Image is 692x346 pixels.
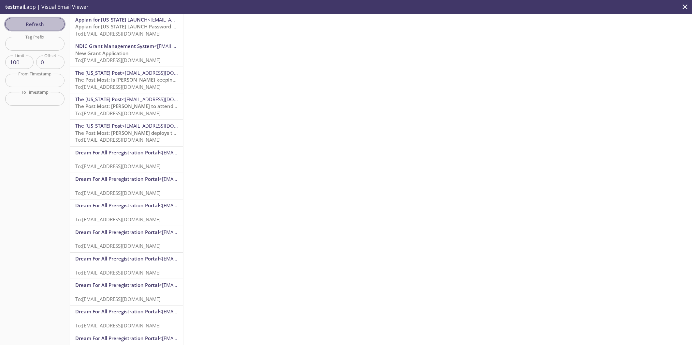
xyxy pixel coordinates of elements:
[122,96,206,102] span: <[EMAIL_ADDRESS][DOMAIN_NAME]>
[75,70,122,76] span: The [US_STATE] Post
[75,269,161,276] span: To: [EMAIL_ADDRESS][DOMAIN_NAME]
[5,18,65,30] button: Refresh
[70,147,183,173] div: Dream For All Preregistration Portal<[EMAIL_ADDRESS][DOMAIN_NAME]>To:[EMAIL_ADDRESS][DOMAIN_NAME]
[75,30,161,37] span: To: [EMAIL_ADDRESS][DOMAIN_NAME]
[70,199,183,226] div: Dream For All Preregistration Portal<[EMAIL_ADDRESS][DOMAIN_NAME]>To:[EMAIL_ADDRESS][DOMAIN_NAME]
[70,93,183,119] div: The [US_STATE] Post<[EMAIL_ADDRESS][DOMAIN_NAME]>The Post Most: [PERSON_NAME] to attend gathering...
[70,40,183,66] div: NDIC Grant Management System<[EMAIL_ADDRESS][DOMAIN_NAME]>New Grant ApplicationTo:[EMAIL_ADDRESS]...
[75,23,186,30] span: Appian for [US_STATE] LAUNCH Password Reset
[75,103,302,109] span: The Post Most: [PERSON_NAME] to attend gathering of top generals, upending last-minute plans
[70,306,183,332] div: Dream For All Preregistration Portal<[EMAIL_ADDRESS][DOMAIN_NAME]>To:[EMAIL_ADDRESS][DOMAIN_NAME]
[159,202,243,209] span: <[EMAIL_ADDRESS][DOMAIN_NAME]>
[75,229,159,235] span: Dream For All Preregistration Portal
[159,255,243,262] span: <[EMAIL_ADDRESS][DOMAIN_NAME]>
[75,130,325,136] span: The Post Most: [PERSON_NAME] deploys troops to [GEOGRAPHIC_DATA], authorizing ‘full force’ if nec...
[75,16,148,23] span: Appian for [US_STATE] LAUNCH
[75,149,159,156] span: Dream For All Preregistration Portal
[75,255,159,262] span: Dream For All Preregistration Portal
[70,253,183,279] div: Dream For All Preregistration Portal<[EMAIL_ADDRESS][DOMAIN_NAME]>To:[EMAIL_ADDRESS][DOMAIN_NAME]
[159,308,243,315] span: <[EMAIL_ADDRESS][DOMAIN_NAME]>
[159,176,243,182] span: <[EMAIL_ADDRESS][DOMAIN_NAME]>
[159,229,243,235] span: <[EMAIL_ADDRESS][DOMAIN_NAME]>
[154,43,238,49] span: <[EMAIL_ADDRESS][DOMAIN_NAME]>
[75,296,161,302] span: To: [EMAIL_ADDRESS][DOMAIN_NAME]
[122,70,206,76] span: <[EMAIL_ADDRESS][DOMAIN_NAME]>
[75,190,161,196] span: To: [EMAIL_ADDRESS][DOMAIN_NAME]
[5,3,25,10] span: testmail
[75,176,159,182] span: Dream For All Preregistration Portal
[75,335,159,341] span: Dream For All Preregistration Portal
[75,122,122,129] span: The [US_STATE] Post
[75,202,159,209] span: Dream For All Preregistration Portal
[10,20,59,28] span: Refresh
[159,149,243,156] span: <[EMAIL_ADDRESS][DOMAIN_NAME]>
[75,322,161,329] span: To: [EMAIL_ADDRESS][DOMAIN_NAME]
[75,282,159,288] span: Dream For All Preregistration Portal
[70,279,183,305] div: Dream For All Preregistration Portal<[EMAIL_ADDRESS][DOMAIN_NAME]>To:[EMAIL_ADDRESS][DOMAIN_NAME]
[70,67,183,93] div: The [US_STATE] Post<[EMAIL_ADDRESS][DOMAIN_NAME]>The Post Most: Is [PERSON_NAME] keeping all his ...
[75,57,161,63] span: To: [EMAIL_ADDRESS][DOMAIN_NAME]
[75,50,129,56] span: New Grant Application
[70,173,183,199] div: Dream For All Preregistration Portal<[EMAIL_ADDRESS][DOMAIN_NAME]>To:[EMAIL_ADDRESS][DOMAIN_NAME]
[75,136,161,143] span: To: [EMAIL_ADDRESS][DOMAIN_NAME]
[75,43,154,49] span: NDIC Grant Management System
[75,216,161,223] span: To: [EMAIL_ADDRESS][DOMAIN_NAME]
[70,14,183,40] div: Appian for [US_STATE] LAUNCH<[EMAIL_ADDRESS][DOMAIN_NAME]>Appian for [US_STATE] LAUNCH Password R...
[70,120,183,146] div: The [US_STATE] Post<[EMAIL_ADDRESS][DOMAIN_NAME]>The Post Most: [PERSON_NAME] deploys troops to [...
[75,110,161,117] span: To: [EMAIL_ADDRESS][DOMAIN_NAME]
[159,282,243,288] span: <[EMAIL_ADDRESS][DOMAIN_NAME]>
[75,308,159,315] span: Dream For All Preregistration Portal
[75,163,161,169] span: To: [EMAIL_ADDRESS][DOMAIN_NAME]
[75,243,161,249] span: To: [EMAIL_ADDRESS][DOMAIN_NAME]
[159,335,243,341] span: <[EMAIL_ADDRESS][DOMAIN_NAME]>
[122,122,206,129] span: <[EMAIL_ADDRESS][DOMAIN_NAME]>
[148,16,232,23] span: <[EMAIL_ADDRESS][DOMAIN_NAME]>
[70,226,183,252] div: Dream For All Preregistration Portal<[EMAIL_ADDRESS][DOMAIN_NAME]>To:[EMAIL_ADDRESS][DOMAIN_NAME]
[75,96,122,102] span: The [US_STATE] Post
[75,84,161,90] span: To: [EMAIL_ADDRESS][DOMAIN_NAME]
[75,76,299,83] span: The Post Most: Is [PERSON_NAME] keeping all his promises? This MAGA couple doesn’t think so.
